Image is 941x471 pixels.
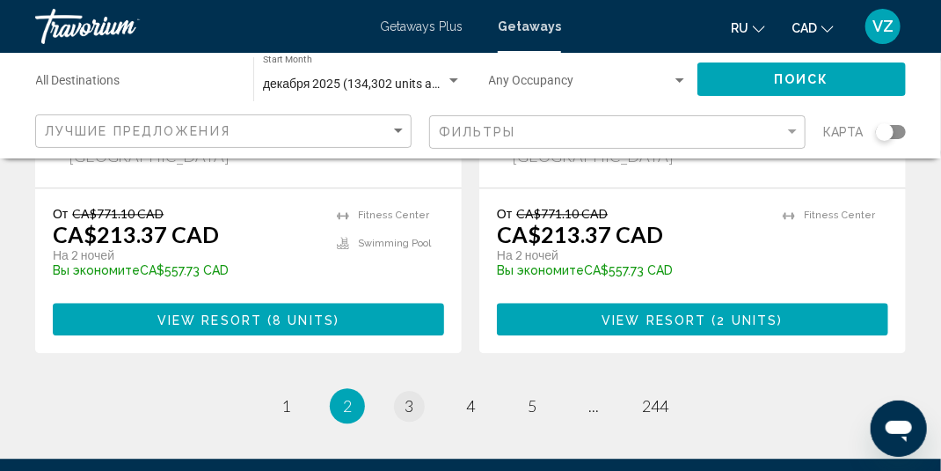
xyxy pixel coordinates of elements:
p: CA$557.73 CAD [497,263,765,277]
span: CA$771.10 CAD [72,206,164,221]
iframe: Button to launch messaging window [871,401,927,457]
span: ru [731,21,748,35]
span: Fitness Center [358,210,429,221]
span: 5 [528,396,536,416]
span: Вы экономите [497,263,584,277]
span: 2 units [718,313,778,327]
ul: Pagination [35,388,906,423]
button: Поиск [697,63,907,95]
span: От [497,206,512,221]
span: Swimming Pool [358,238,431,249]
span: VZ [872,18,894,35]
span: декабря 2025 (134,302 units available) [263,77,478,91]
a: Getaways Plus [380,19,463,33]
span: 2 [343,396,352,416]
a: Getaways [498,19,561,33]
span: CA$771.10 CAD [516,206,608,221]
span: Поиск [774,73,829,87]
button: View Resort(2 units) [497,303,888,335]
span: CAD [791,21,817,35]
span: Вы экономите [53,263,140,277]
span: Лучшие предложения [45,124,230,138]
p: На 2 ночей [497,247,765,263]
span: 3 [405,396,413,416]
button: Change language [731,15,765,40]
span: 8 units [273,313,334,327]
p: CA$213.37 CAD [53,221,219,247]
span: 1 [281,396,290,416]
button: View Resort(8 units) [53,303,444,335]
span: Фильтры [439,125,516,139]
span: ... [588,396,599,416]
span: ( ) [262,313,339,327]
button: Change currency [791,15,834,40]
span: От [53,206,68,221]
span: Fitness Center [804,210,875,221]
span: ( ) [707,313,784,327]
button: User Menu [860,8,906,45]
span: View Resort [157,313,262,327]
a: Travorium [35,9,362,44]
span: View Resort [602,313,706,327]
span: 4 [466,396,475,416]
p: CA$213.37 CAD [497,221,663,247]
span: 244 [642,396,668,416]
p: CA$557.73 CAD [53,263,319,277]
p: На 2 ночей [53,247,319,263]
span: карта [823,120,863,144]
button: Filter [429,114,806,151]
mat-select: Sort by [45,124,406,139]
